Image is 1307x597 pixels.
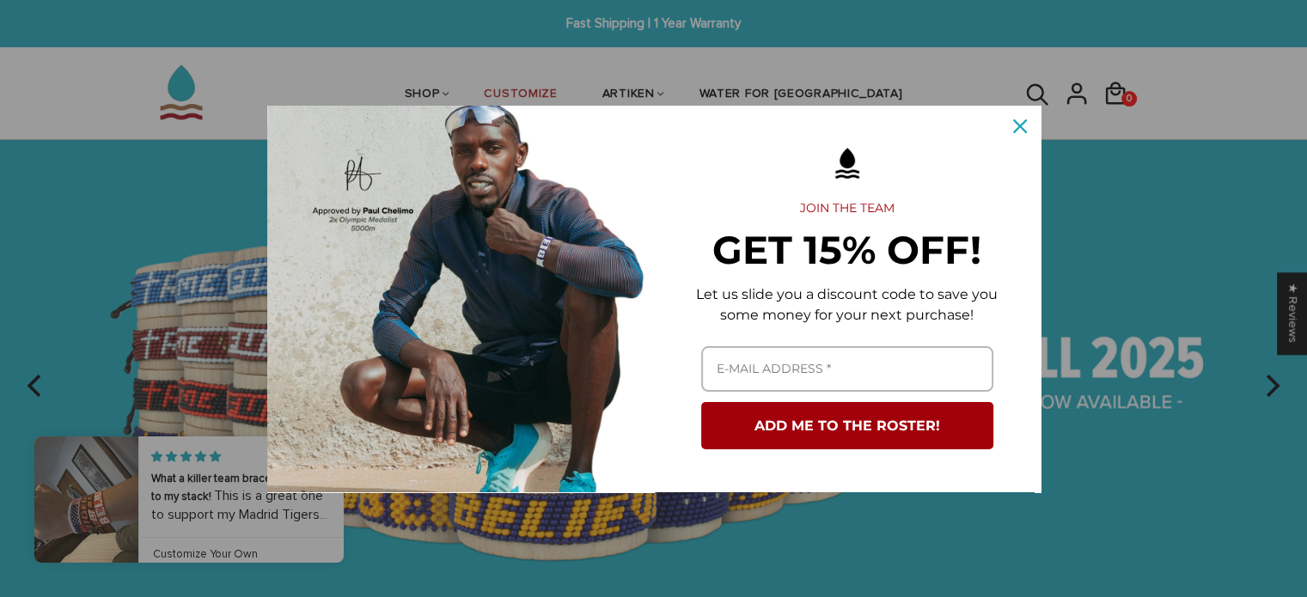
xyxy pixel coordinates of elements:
input: Email field [701,346,993,392]
button: Close [999,106,1041,147]
svg: close icon [1013,119,1027,133]
h2: JOIN THE TEAM [681,201,1013,216]
strong: GET 15% OFF! [712,226,981,273]
button: ADD ME TO THE ROSTER! [701,402,993,449]
p: Let us slide you a discount code to save you some money for your next purchase! [681,284,1013,326]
